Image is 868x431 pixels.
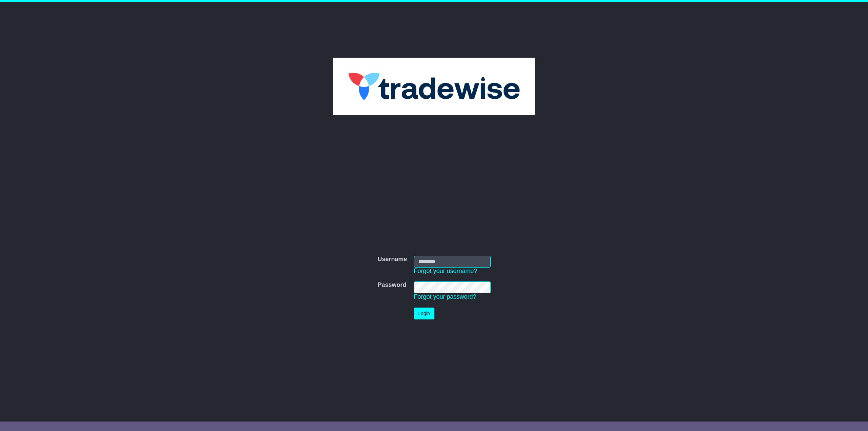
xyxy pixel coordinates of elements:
[414,293,476,300] a: Forgot your password?
[377,281,406,289] label: Password
[377,256,407,263] label: Username
[333,58,535,115] img: Tradewise Global Logistics
[414,308,434,319] button: Login
[414,268,477,274] a: Forgot your username?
